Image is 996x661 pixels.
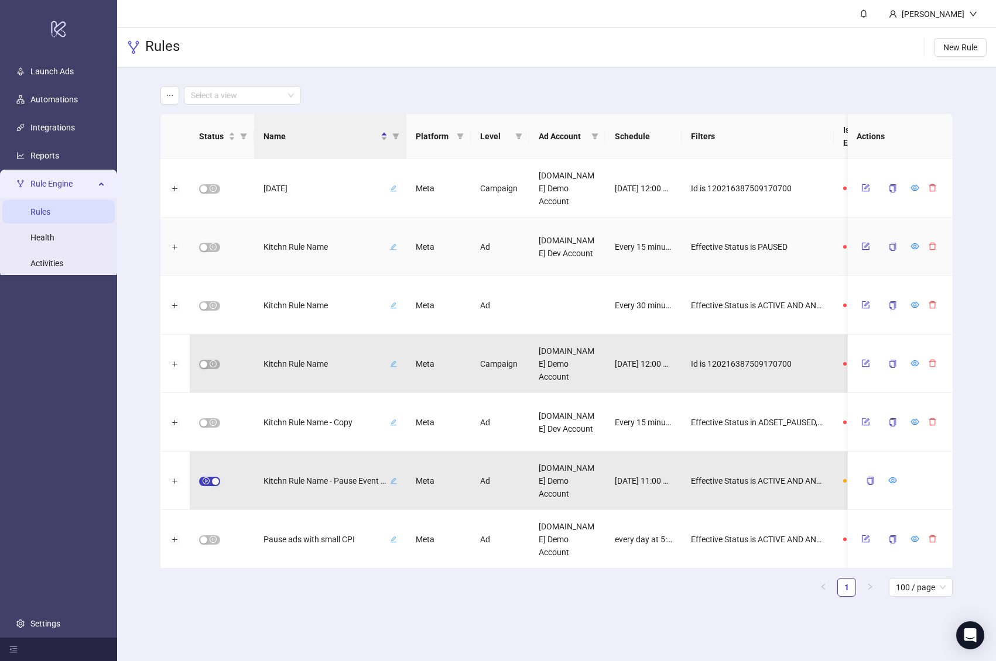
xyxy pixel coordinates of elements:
[928,359,936,367] span: delete
[837,578,856,597] li: 1
[263,357,388,370] span: Kitchn Rule Name
[879,354,906,373] button: copy
[615,533,672,546] span: every day at 5:00 AM [GEOGRAPHIC_DATA]/[GEOGRAPHIC_DATA]
[911,535,919,544] a: eye
[166,91,174,99] span: ellipsis
[605,114,682,159] th: Schedule
[879,296,906,315] button: copy
[897,8,969,20] div: [PERSON_NAME]
[254,114,406,159] th: Name
[934,38,987,57] button: New Rule
[30,67,74,76] a: Launch Ads
[263,182,388,195] span: [DATE]
[888,243,896,251] span: copy
[888,418,896,426] span: copy
[861,578,879,597] button: right
[170,184,180,194] button: Expand row
[454,128,466,145] span: filter
[879,179,906,198] button: copy
[888,535,896,543] span: copy
[457,133,464,140] span: filter
[889,10,897,18] span: user
[30,151,59,160] a: Reports
[529,335,605,393] div: [DOMAIN_NAME] Demo Account
[814,578,833,597] button: left
[860,9,868,18] span: bell
[170,360,180,369] button: Expand row
[263,298,397,313] div: Kitchn Rule Nameedit
[943,43,977,52] span: New Rule
[529,393,605,452] div: [DOMAIN_NAME] Dev Account
[30,123,75,132] a: Integrations
[911,301,919,309] span: eye
[615,182,672,195] span: [DATE] 12:00 AM
[170,243,180,252] button: Expand row
[923,532,941,546] button: delete
[16,180,25,188] span: fork
[529,510,605,569] div: [DOMAIN_NAME] Demo Account
[263,356,397,371] div: Kitchn Rule Nameedit
[263,474,388,487] span: Kitchn Rule Name - Pause Event A ads on [DATE]
[471,452,529,510] div: Ad
[263,532,397,547] div: Pause ads with small CPIedit
[861,418,870,426] span: form
[615,299,672,312] span: Every 30 minutes
[170,418,180,428] button: Expand row
[866,477,874,485] span: copy
[888,360,896,368] span: copy
[857,356,874,370] button: form
[861,242,870,250] span: form
[857,532,874,546] button: form
[30,259,63,268] a: Activities
[888,476,896,486] a: eye
[591,133,598,140] span: filter
[861,301,870,309] span: form
[170,477,180,486] button: Expand row
[923,356,941,370] button: delete
[923,239,941,253] button: delete
[691,299,824,312] span: Effective Status is ACTIVE AND AND Campaign Name ∋ PROSPECTING
[911,242,919,250] span: eye
[190,114,254,159] th: Status
[471,510,529,569] div: Ad
[263,415,397,430] div: Kitchn Rule Name - Copyedit
[390,302,397,309] span: edit
[879,413,906,432] button: copy
[857,415,874,429] button: form
[615,474,672,487] span: [DATE] 11:00 PM
[471,276,529,335] div: Ad
[911,359,919,367] span: eye
[834,114,892,159] th: Is Evaluating
[911,535,919,543] span: eye
[263,416,388,429] span: Kitchn Rule Name - Copy
[615,416,672,429] span: Every 15 minutes
[847,114,953,159] th: Actions
[513,128,525,145] span: filter
[861,184,870,192] span: form
[529,452,605,510] div: [DOMAIN_NAME] Demo Account
[390,360,397,367] span: edit
[911,418,919,426] span: eye
[923,298,941,312] button: delete
[263,181,397,196] div: [DATE]edit
[861,535,870,543] span: form
[691,357,792,370] span: Id is 120216387509170700
[928,301,936,309] span: delete
[911,418,919,427] a: eye
[861,578,879,597] li: Next Page
[691,533,824,546] span: Effective Status is ACTIVE AND AND Adset Name ∋ February AND AND Adset Daily Budget > 10
[969,10,977,18] span: down
[539,130,587,143] span: Ad Account
[861,359,870,367] span: form
[471,218,529,276] div: Ad
[879,237,906,256] button: copy
[615,240,672,253] span: Every 15 minutes
[390,536,397,543] span: edit
[471,393,529,452] div: Ad
[263,239,397,254] div: Kitchn Rule Nameedit
[263,473,397,488] div: Kitchn Rule Name - Pause Event A ads on [DATE]edit
[471,159,529,218] div: Campaign
[515,133,522,140] span: filter
[615,357,672,370] span: [DATE] 12:00 AM
[9,645,18,653] span: menu-fold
